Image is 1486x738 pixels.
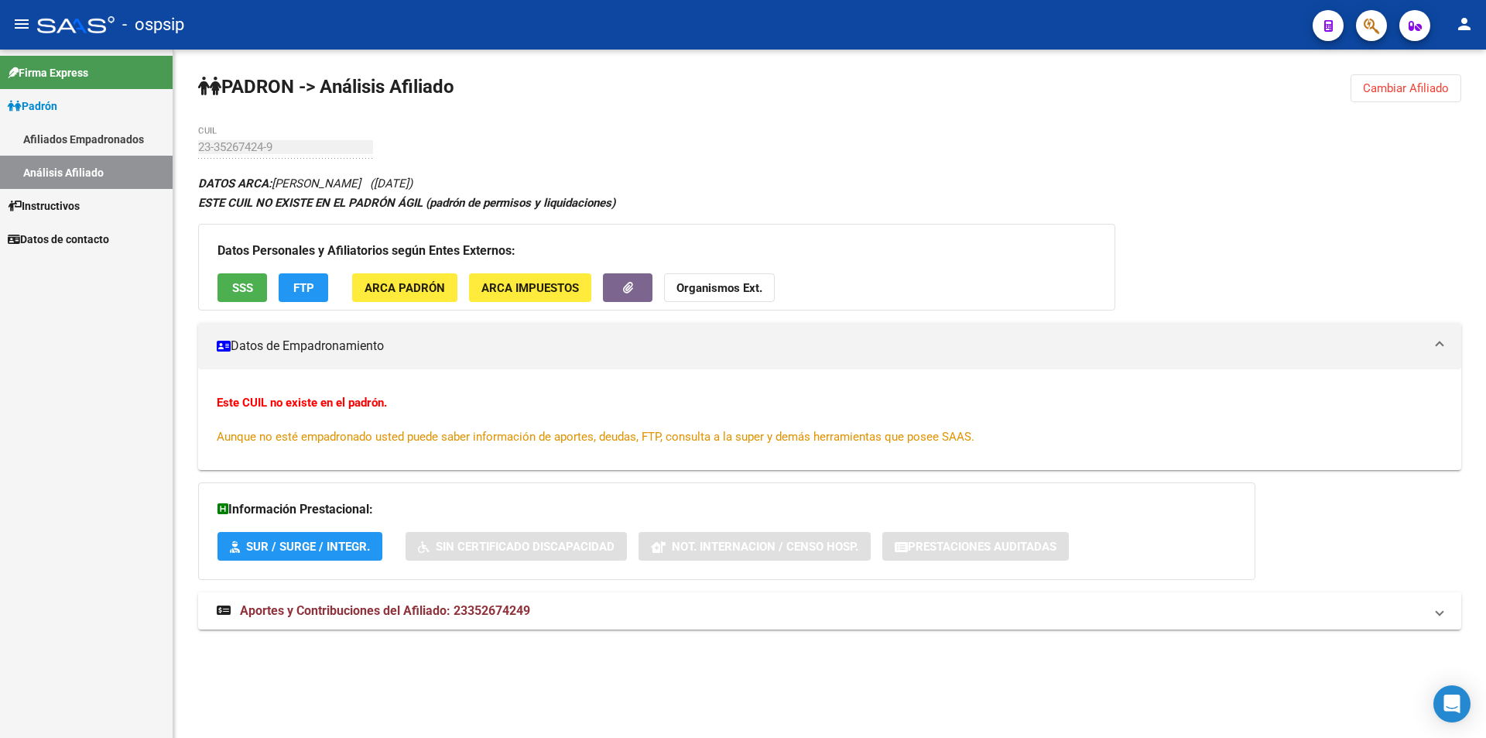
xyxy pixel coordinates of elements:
strong: Organismos Ext. [676,281,762,295]
strong: DATOS ARCA: [198,177,272,191]
span: ARCA Padrón [365,281,445,295]
button: Sin Certificado Discapacidad [406,532,627,561]
button: ARCA Impuestos [469,273,591,302]
button: ARCA Padrón [352,273,457,302]
div: Datos de Empadronamiento [198,369,1461,470]
div: Open Intercom Messenger [1433,685,1471,723]
span: Sin Certificado Discapacidad [436,540,615,554]
button: FTP [279,273,328,302]
span: ARCA Impuestos [481,281,579,295]
mat-icon: menu [12,15,31,33]
span: SUR / SURGE / INTEGR. [246,540,370,554]
span: Aportes y Contribuciones del Afiliado: 23352674249 [240,603,530,618]
mat-icon: person [1455,15,1474,33]
button: Organismos Ext. [664,273,775,302]
button: SUR / SURGE / INTEGR. [217,532,382,561]
strong: ESTE CUIL NO EXISTE EN EL PADRÓN ÁGIL (padrón de permisos y liquidaciones) [198,196,615,210]
span: Padrón [8,98,57,115]
span: Datos de contacto [8,231,109,248]
span: ([DATE]) [370,177,413,191]
span: Instructivos [8,197,80,215]
span: Not. Internacion / Censo Hosp. [672,540,858,554]
span: - ospsip [122,8,184,42]
strong: PADRON -> Análisis Afiliado [198,76,454,98]
span: Firma Express [8,64,88,81]
span: Aunque no esté empadronado usted puede saber información de aportes, deudas, FTP, consulta a la s... [217,430,974,444]
button: Cambiar Afiliado [1351,74,1461,102]
mat-panel-title: Datos de Empadronamiento [217,338,1424,355]
button: Not. Internacion / Censo Hosp. [639,532,871,561]
mat-expansion-panel-header: Datos de Empadronamiento [198,323,1461,369]
button: Prestaciones Auditadas [882,532,1069,561]
h3: Información Prestacional: [217,499,1236,520]
strong: Este CUIL no existe en el padrón. [217,396,387,410]
span: Prestaciones Auditadas [908,540,1056,554]
span: [PERSON_NAME] [198,177,361,191]
mat-expansion-panel-header: Aportes y Contribuciones del Afiliado: 23352674249 [198,592,1461,630]
button: SSS [217,273,267,302]
span: Cambiar Afiliado [1363,81,1449,95]
h3: Datos Personales y Afiliatorios según Entes Externos: [217,240,1096,262]
span: SSS [232,281,253,295]
span: FTP [293,281,314,295]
